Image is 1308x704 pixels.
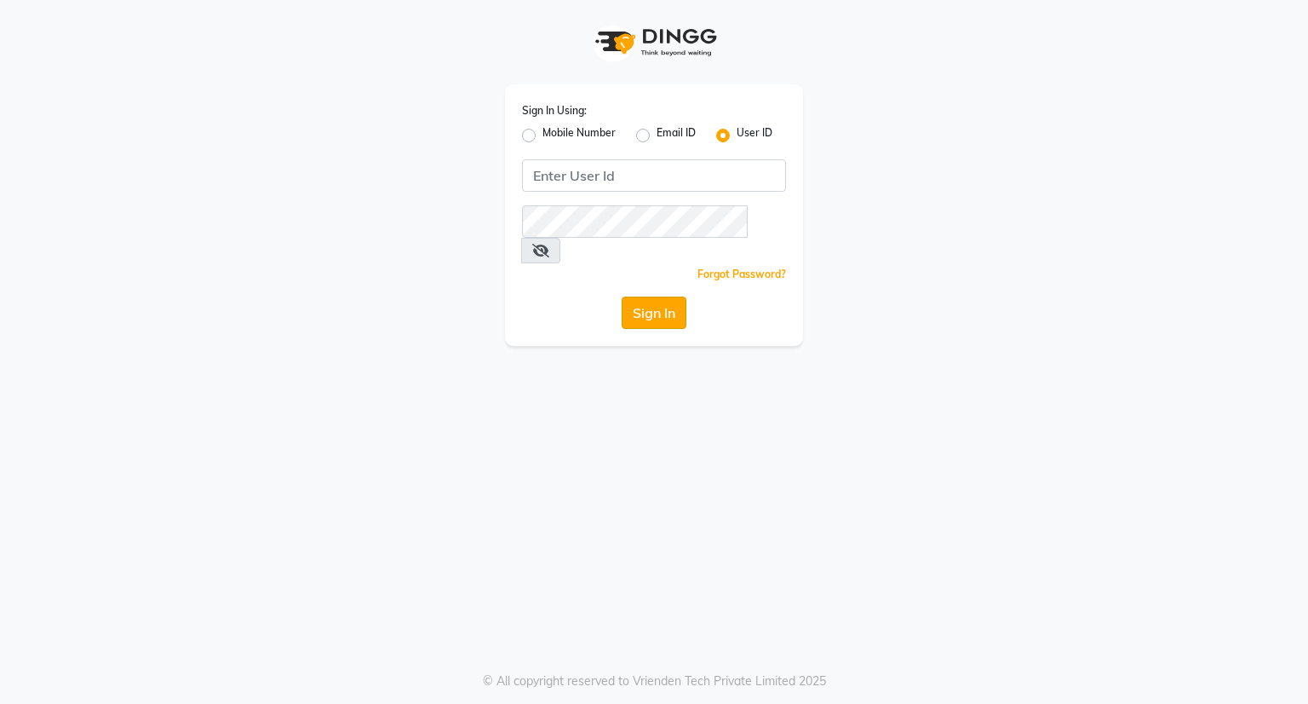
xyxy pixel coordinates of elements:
[522,103,587,118] label: Sign In Using:
[657,125,696,146] label: Email ID
[737,125,772,146] label: User ID
[542,125,616,146] label: Mobile Number
[697,268,786,280] a: Forgot Password?
[522,159,786,192] input: Username
[522,205,748,238] input: Username
[586,17,722,67] img: logo1.svg
[622,297,686,329] button: Sign In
